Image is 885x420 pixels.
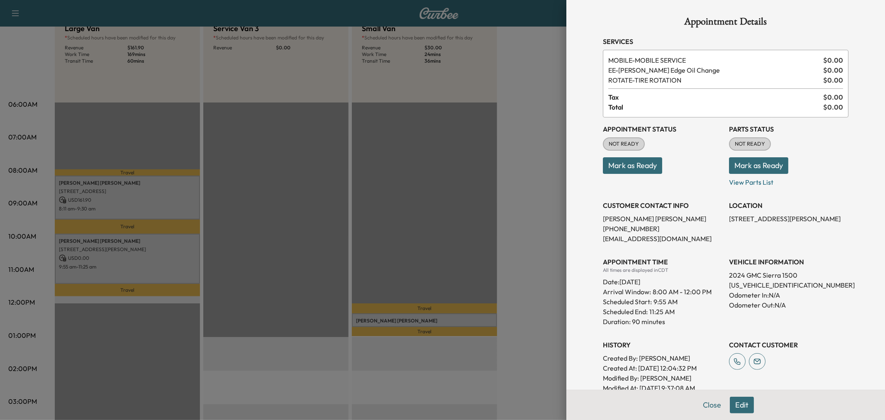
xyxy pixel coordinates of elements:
p: Odometer In: N/A [729,290,848,300]
p: Arrival Window: [603,287,722,297]
p: [STREET_ADDRESS][PERSON_NAME] [729,214,848,224]
span: 8:00 AM - 12:00 PM [653,287,712,297]
h3: Parts Status [729,124,848,134]
span: $ 0.00 [823,102,843,112]
p: 11:25 AM [649,307,675,317]
span: $ 0.00 [823,55,843,65]
p: 2024 GMC Sierra 1500 [729,270,848,280]
h3: CUSTOMER CONTACT INFO [603,200,722,210]
h3: LOCATION [729,200,848,210]
span: $ 0.00 [823,65,843,75]
span: $ 0.00 [823,75,843,85]
p: Modified At : [DATE] 9:37:08 AM [603,383,722,393]
span: Tax [608,92,823,102]
p: [PHONE_NUMBER] [603,224,722,234]
p: View Parts List [729,174,848,187]
span: $ 0.00 [823,92,843,102]
button: Mark as Ready [603,157,662,174]
p: 9:55 AM [653,297,678,307]
p: Odometer Out: N/A [729,300,848,310]
h3: VEHICLE INFORMATION [729,257,848,267]
button: Mark as Ready [729,157,788,174]
span: TIRE ROTATION [608,75,820,85]
p: Created At : [DATE] 12:04:32 PM [603,363,722,373]
p: Scheduled End: [603,307,648,317]
button: Edit [730,397,754,413]
p: [US_VEHICLE_IDENTIFICATION_NUMBER] [729,280,848,290]
p: [EMAIL_ADDRESS][DOMAIN_NAME] [603,234,722,244]
p: Duration: 90 minutes [603,317,722,327]
span: NOT READY [730,140,770,148]
h1: Appointment Details [603,17,848,30]
span: NOT READY [604,140,644,148]
h3: History [603,340,722,350]
span: Ewing Edge Oil Change [608,65,820,75]
h3: CONTACT CUSTOMER [729,340,848,350]
div: Date: [DATE] [603,273,722,287]
p: Created By : [PERSON_NAME] [603,353,722,363]
h3: APPOINTMENT TIME [603,257,722,267]
span: MOBILE SERVICE [608,55,820,65]
div: All times are displayed in CDT [603,267,722,273]
button: Close [697,397,727,413]
p: Scheduled Start: [603,297,652,307]
span: Total [608,102,823,112]
h3: Appointment Status [603,124,722,134]
h3: Services [603,37,848,46]
p: Modified By : [PERSON_NAME] [603,373,722,383]
p: [PERSON_NAME] [PERSON_NAME] [603,214,722,224]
